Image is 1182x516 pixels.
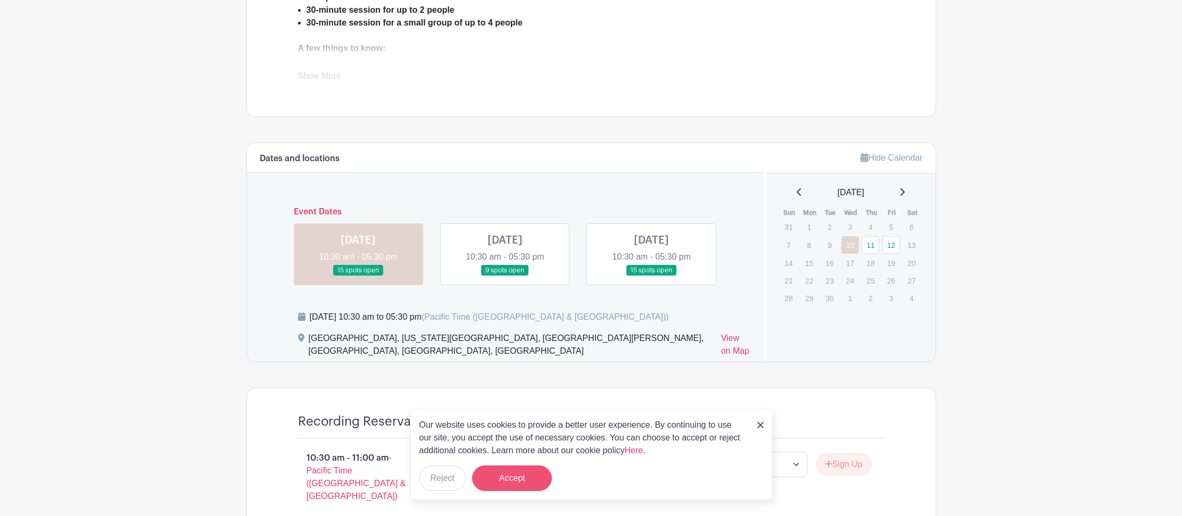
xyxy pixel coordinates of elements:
p: 5 [882,219,900,235]
div: [GEOGRAPHIC_DATA], [US_STATE][GEOGRAPHIC_DATA], [GEOGRAPHIC_DATA][PERSON_NAME], [GEOGRAPHIC_DATA]... [309,332,713,362]
a: 12 [882,236,900,254]
a: Hide Calendar [861,153,922,162]
p: 10:30 am - 11:00 am [281,447,436,507]
span: (Pacific Time ([GEOGRAPHIC_DATA] & [GEOGRAPHIC_DATA])) [421,312,669,321]
p: 16 [821,255,838,271]
p: 1 [800,219,818,235]
h6: Dates and locations [260,154,340,164]
p: 26 [882,272,900,289]
p: 15 [800,255,818,271]
th: Sun [779,207,800,218]
h6: Event Dates [285,207,725,217]
p: 9 [821,237,838,253]
strong: complimentary [343,56,403,65]
p: 22 [800,272,818,289]
p: 4 [862,219,879,235]
p: 29 [800,290,818,306]
p: 18 [862,255,879,271]
p: 21 [780,272,797,289]
p: 4 [903,290,920,306]
span: - Pacific Time ([GEOGRAPHIC_DATA] & [GEOGRAPHIC_DATA]) [307,453,406,501]
p: 20 [903,255,920,271]
p: 6 [903,219,920,235]
a: Here [625,446,643,455]
p: 3 [882,290,900,306]
p: 24 [841,272,859,289]
th: Mon [800,207,821,218]
a: 11 [862,236,879,254]
p: 30 [821,290,838,306]
th: Fri [882,207,903,218]
p: 1 [841,290,859,306]
th: Thu [861,207,882,218]
p: 27 [903,272,920,289]
p: 2 [862,290,879,306]
strong: reserve only one [451,56,518,65]
p: 17 [841,255,859,271]
button: Reject [419,465,466,491]
span: [DATE] [838,186,864,199]
p: 3 [841,219,859,235]
a: Show More [298,71,341,85]
p: 8 [800,237,818,253]
p: 31 [780,219,797,235]
p: 13 [903,237,920,253]
p: 25 [862,272,879,289]
button: Sign Up [816,453,872,476]
strong: A few things to know: [298,44,386,53]
th: Sat [902,207,923,218]
p: Our website uses cookies to provide a better user experience. By continuing to use our site, you ... [419,419,746,457]
p: 23 [821,272,838,289]
th: Wed [841,207,862,218]
li: Spots are but limited— to ensure everyone gets a chance. [307,55,885,68]
a: 10 [841,236,859,254]
h4: Recording Reservation -- up to 4 people [298,414,535,429]
a: View on Map [721,332,750,362]
th: Tue [820,207,841,218]
p: 28 [780,290,797,306]
strong: 30-minute session for up to 2 people [307,5,454,14]
p: 7 [780,237,797,253]
strong: 30-minute session for a small group of up to 4 people [307,18,523,27]
div: [DATE] 10:30 am to 05:30 pm [310,311,669,323]
p: 2 [821,219,838,235]
p: 14 [780,255,797,271]
p: 19 [882,255,900,271]
button: Accept [472,465,552,491]
img: close_button-5f87c8562297e5c2d7936805f587ecaba9071eb48480494691a3f1689db116b3.svg [757,422,764,428]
